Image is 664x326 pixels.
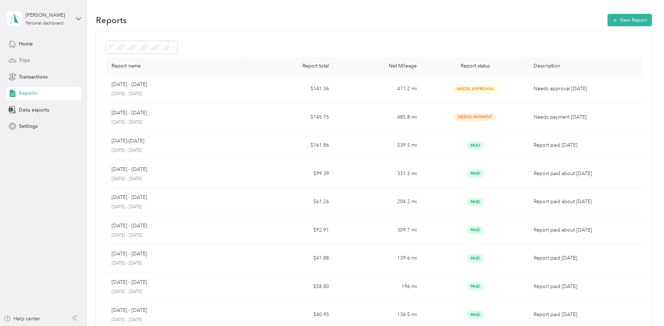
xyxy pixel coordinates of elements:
[335,131,423,160] td: 539.5 mi
[624,286,664,326] iframe: Everlance-gr Chat Button Frame
[335,57,423,75] th: Net Mileage
[112,317,241,323] p: [DATE] - [DATE]
[467,254,484,262] span: Paid
[534,198,639,206] p: Report paid about [DATE]
[112,289,241,295] p: [DATE] - [DATE]
[534,113,639,121] p: Needs payment [DATE]
[112,232,241,239] p: [DATE] - [DATE]
[19,56,30,64] span: Trips
[112,278,147,286] p: [DATE] - [DATE]
[112,250,147,258] p: [DATE] - [DATE]
[247,131,335,160] td: $161.86
[247,160,335,188] td: $99.39
[19,89,37,97] span: Reports
[19,106,49,114] span: Data exports
[534,141,639,149] p: Report paid [DATE]
[534,311,639,319] p: Report paid [DATE]
[112,81,147,88] p: [DATE] - [DATE]
[335,75,423,103] td: 471.2 mi
[4,315,40,322] button: Help center
[454,113,496,121] span: Needs Payment
[247,216,335,245] td: $92.91
[467,141,484,150] span: Paid
[19,73,48,81] span: Transactions
[534,283,639,290] p: Report paid [DATE]
[112,306,147,314] p: [DATE] - [DATE]
[112,91,241,97] p: [DATE] - [DATE]
[112,176,241,182] p: [DATE] - [DATE]
[247,244,335,273] td: $41.88
[467,282,484,290] span: Paid
[112,260,241,267] p: [DATE] - [DATE]
[96,16,127,24] h1: Reports
[247,57,335,75] th: Report total
[528,57,645,75] th: Description
[247,273,335,301] td: $58.80
[26,11,70,19] div: [PERSON_NAME]
[608,14,652,26] button: New Report
[534,226,639,234] p: Report paid about [DATE]
[467,226,484,234] span: Paid
[534,254,639,262] p: Report paid [DATE]
[112,119,241,126] p: [DATE] - [DATE]
[112,137,144,145] p: [DATE]-[DATE]
[112,109,147,117] p: [DATE] - [DATE]
[453,85,498,93] span: Needs Approval
[534,85,639,93] p: Needs approval [DATE]
[112,222,147,230] p: [DATE] - [DATE]
[335,244,423,273] td: 139.6 mi
[335,103,423,132] td: 485.8 mi
[112,147,241,154] p: [DATE] - [DATE]
[335,216,423,245] td: 309.7 mi
[534,170,639,178] p: Report paid about [DATE]
[247,75,335,103] td: $141.36
[26,21,64,26] div: Personal dashboard
[335,273,423,301] td: 196 mi
[467,198,484,206] span: Paid
[106,57,247,75] th: Report name
[112,165,147,173] p: [DATE] - [DATE]
[467,169,484,178] span: Paid
[19,123,38,130] span: Settings
[112,204,241,210] p: [DATE] - [DATE]
[335,188,423,216] td: 204.2 mi
[467,311,484,319] span: Paid
[247,188,335,216] td: $61.26
[112,194,147,201] p: [DATE] - [DATE]
[19,40,33,48] span: Home
[247,103,335,132] td: $145.75
[335,160,423,188] td: 331.3 mi
[428,63,522,69] div: Report status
